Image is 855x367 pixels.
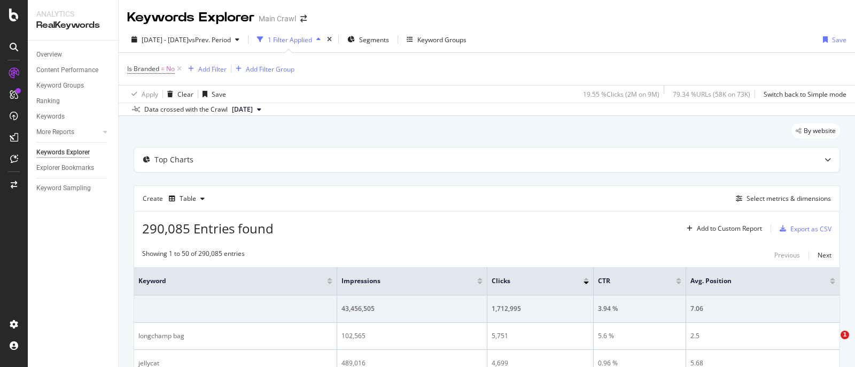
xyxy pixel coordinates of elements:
div: Explorer Bookmarks [36,162,94,174]
iframe: Intercom live chat [819,331,844,356]
div: 7.06 [690,304,835,314]
div: 3.94 % [598,304,681,314]
span: By website [804,128,836,134]
div: longchamp bag [138,331,332,341]
div: Top Charts [154,154,193,165]
span: [DATE] - [DATE] [142,35,189,44]
div: Keyword Groups [36,80,84,91]
button: Add Filter [184,63,227,75]
span: Avg. Position [690,276,814,286]
div: Main Crawl [259,13,296,24]
a: Keyword Groups [36,80,111,91]
div: More Reports [36,127,74,138]
div: Ranking [36,96,60,107]
div: Content Performance [36,65,98,76]
span: vs Prev. Period [189,35,231,44]
div: Overview [36,49,62,60]
button: Select metrics & dimensions [732,192,831,205]
div: Save [212,90,226,99]
button: Previous [774,249,800,262]
a: Keyword Sampling [36,183,111,194]
span: Is Branded [127,64,159,73]
span: 2025 Jul. 20th [232,105,253,114]
a: Keywords [36,111,111,122]
div: RealKeywords [36,19,110,32]
div: Analytics [36,9,110,19]
div: Apply [142,90,158,99]
div: Keyword Groups [417,35,467,44]
div: Add to Custom Report [697,225,762,232]
div: 79.34 % URLs ( 58K on 73K ) [673,90,750,99]
div: Keyword Sampling [36,183,91,194]
button: Switch back to Simple mode [759,85,846,103]
button: Add Filter Group [231,63,294,75]
div: Add Filter [198,65,227,74]
div: 5,751 [492,331,589,341]
a: Overview [36,49,111,60]
div: Create [143,190,209,207]
div: 102,565 [341,331,483,341]
div: 1 Filter Applied [268,35,312,44]
div: 43,456,505 [341,304,483,314]
button: Table [165,190,209,207]
div: Save [832,35,846,44]
div: 19.55 % Clicks ( 2M on 9M ) [583,90,659,99]
div: Clear [177,90,193,99]
a: Ranking [36,96,111,107]
div: 1,712,995 [492,304,589,314]
button: Save [198,85,226,103]
div: times [325,34,334,45]
div: Keywords Explorer [36,147,90,158]
a: More Reports [36,127,100,138]
div: Previous [774,251,800,260]
div: legacy label [791,123,840,138]
span: Keyword [138,276,311,286]
span: Clicks [492,276,568,286]
div: Select metrics & dimensions [747,194,831,203]
div: Next [818,251,831,260]
a: Explorer Bookmarks [36,162,111,174]
button: [DATE] [228,103,266,116]
button: Apply [127,85,158,103]
span: 1 [841,331,849,339]
span: Segments [359,35,389,44]
button: Segments [343,31,393,48]
button: Keyword Groups [402,31,471,48]
button: 1 Filter Applied [253,31,325,48]
a: Keywords Explorer [36,147,111,158]
button: Clear [163,85,193,103]
a: Content Performance [36,65,111,76]
div: 2.5 [690,331,835,341]
button: Next [818,249,831,262]
span: CTR [598,276,660,286]
button: Export as CSV [775,220,831,237]
div: Add Filter Group [246,65,294,74]
div: Showing 1 to 50 of 290,085 entries [142,249,245,262]
span: Impressions [341,276,461,286]
div: Switch back to Simple mode [764,90,846,99]
div: Keywords [36,111,65,122]
div: Keywords Explorer [127,9,254,27]
div: arrow-right-arrow-left [300,15,307,22]
button: [DATE] - [DATE]vsPrev. Period [127,31,244,48]
button: Save [819,31,846,48]
div: Table [180,196,196,202]
div: 5.6 % [598,331,681,341]
span: = [161,64,165,73]
div: Data crossed with the Crawl [144,105,228,114]
span: 290,085 Entries found [142,220,274,237]
span: No [166,61,175,76]
div: Export as CSV [790,224,831,233]
button: Add to Custom Report [682,220,762,237]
